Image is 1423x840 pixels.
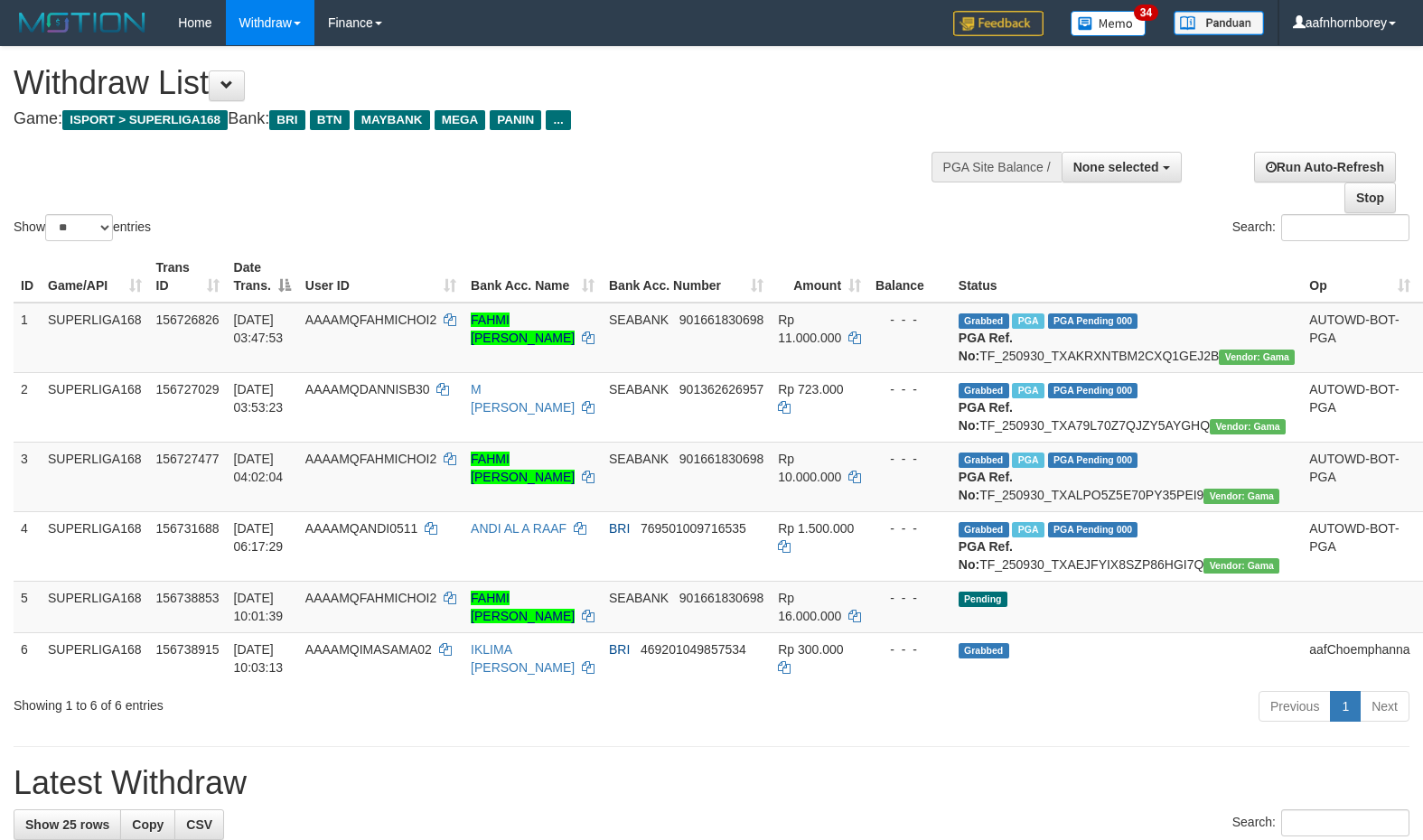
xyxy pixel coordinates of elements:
[1073,160,1159,174] span: None selected
[1281,809,1409,836] input: Search:
[1360,691,1409,722] a: Next
[959,453,1009,468] span: Grabbed
[875,640,944,658] div: - - -
[1012,313,1044,329] span: Marked by aafandaneth
[41,303,149,373] td: SUPERLIGA168
[1012,453,1044,468] span: Marked by aafandaneth
[959,470,1013,502] b: PGA Ref. No:
[14,110,931,128] h4: Game: Bank:
[951,303,1302,373] td: TF_250930_TXAKRXNTBM2CXQ1GEJ2B
[14,251,41,303] th: ID
[14,581,41,632] td: 5
[602,251,771,303] th: Bank Acc. Number: activate to sort column ascending
[41,251,149,303] th: Game/API: activate to sort column ascending
[778,382,843,397] span: Rp 723.000
[546,110,570,130] span: ...
[471,452,575,484] a: FAHMI [PERSON_NAME]
[305,591,436,605] span: AAAAMQFAHMICHOI2
[959,592,1007,607] span: Pending
[778,452,841,484] span: Rp 10.000.000
[1281,214,1409,241] input: Search:
[641,521,746,536] span: Copy 769501009716535 to clipboard
[156,382,220,397] span: 156727029
[953,11,1044,36] img: Feedback.jpg
[1302,251,1417,303] th: Op: activate to sort column ascending
[234,521,284,554] span: [DATE] 06:17:29
[305,382,430,397] span: AAAAMQDANNISB30
[41,581,149,632] td: SUPERLIGA168
[234,591,284,623] span: [DATE] 10:01:39
[234,452,284,484] span: [DATE] 04:02:04
[951,442,1302,511] td: TF_250930_TXALPO5Z5E70PY35PEI9
[778,313,841,345] span: Rp 11.000.000
[463,251,602,303] th: Bank Acc. Name: activate to sort column ascending
[1048,453,1138,468] span: PGA Pending
[1259,691,1331,722] a: Previous
[1330,691,1361,722] a: 1
[951,511,1302,581] td: TF_250930_TXAEJFYIX8SZP86HGI7Q
[609,313,669,327] span: SEABANK
[1232,809,1409,836] label: Search:
[778,591,841,623] span: Rp 16.000.000
[1048,313,1138,329] span: PGA Pending
[778,642,843,657] span: Rp 300.000
[959,400,1013,433] b: PGA Ref. No:
[959,383,1009,398] span: Grabbed
[471,591,575,623] a: FAHMI [PERSON_NAME]
[679,313,763,327] span: Copy 901661830698 to clipboard
[609,452,669,466] span: SEABANK
[14,442,41,511] td: 3
[875,380,944,398] div: - - -
[120,809,175,840] a: Copy
[1203,558,1279,574] span: Vendor URL: https://trx31.1velocity.biz
[354,110,430,130] span: MAYBANK
[14,809,121,840] a: Show 25 rows
[778,521,854,536] span: Rp 1.500.000
[14,372,41,442] td: 2
[14,511,41,581] td: 4
[41,442,149,511] td: SUPERLIGA168
[1071,11,1147,36] img: Button%20Memo.svg
[1302,511,1417,581] td: AUTOWD-BOT-PGA
[932,152,1062,182] div: PGA Site Balance /
[609,642,630,657] span: BRI
[1134,5,1158,21] span: 34
[609,382,669,397] span: SEABANK
[62,110,228,130] span: ISPORT > SUPERLIGA168
[41,372,149,442] td: SUPERLIGA168
[1232,214,1409,241] label: Search:
[471,521,566,536] a: ANDI AL A RAAF
[875,589,944,607] div: - - -
[132,817,164,832] span: Copy
[471,382,575,415] a: M [PERSON_NAME]
[156,591,220,605] span: 156738853
[471,313,575,345] a: FAHMI [PERSON_NAME]
[1344,182,1396,213] a: Stop
[298,251,463,303] th: User ID: activate to sort column ascending
[1174,11,1264,35] img: panduan.png
[1048,522,1138,537] span: PGA Pending
[868,251,951,303] th: Balance
[174,809,224,840] a: CSV
[14,303,41,373] td: 1
[875,519,944,537] div: - - -
[156,313,220,327] span: 156726826
[305,642,432,657] span: AAAAMQIMASAMA02
[1302,442,1417,511] td: AUTOWD-BOT-PGA
[310,110,350,130] span: BTN
[1062,152,1182,182] button: None selected
[14,632,41,684] td: 6
[1254,152,1396,182] a: Run Auto-Refresh
[771,251,868,303] th: Amount: activate to sort column ascending
[679,591,763,605] span: Copy 901661830698 to clipboard
[679,382,763,397] span: Copy 901362626957 to clipboard
[45,214,113,241] select: Showentries
[951,251,1302,303] th: Status
[25,817,109,832] span: Show 25 rows
[14,765,1409,801] h1: Latest Withdraw
[1203,489,1279,504] span: Vendor URL: https://trx31.1velocity.biz
[305,452,436,466] span: AAAAMQFAHMICHOI2
[875,450,944,468] div: - - -
[609,521,630,536] span: BRI
[435,110,486,130] span: MEGA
